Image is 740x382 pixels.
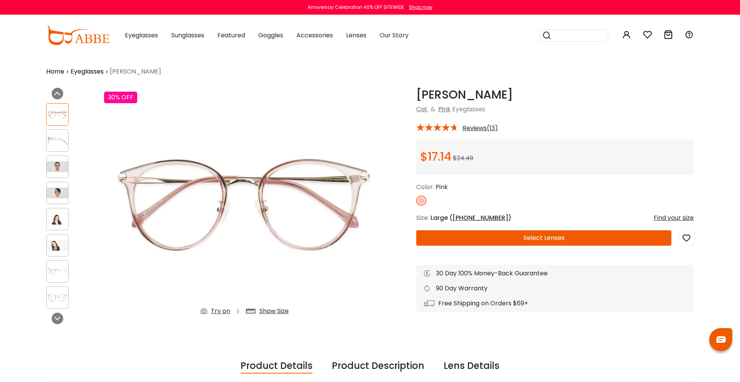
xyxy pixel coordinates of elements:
[47,266,68,277] img: Naomi Pink Metal , TR Eyeglasses , NosePads Frames from ABBE Glasses
[110,67,161,76] span: [PERSON_NAME]
[47,292,68,303] img: Naomi Pink Metal , TR Eyeglasses , NosePads Frames from ABBE Glasses
[452,105,485,114] span: Eyeglasses
[211,307,230,316] div: Try on
[431,213,511,222] span: Large ( )
[47,135,68,146] img: Naomi Pink Metal , TR Eyeglasses , NosePads Frames from ABBE Glasses
[424,269,686,278] div: 30 Day 100% Money-Back Guarantee
[416,105,427,114] a: Cat
[424,299,686,308] div: Free Shipping on Orders $69+
[259,307,289,316] div: Show Size
[416,213,429,222] span: Size:
[217,31,245,40] span: Featured
[429,105,437,114] span: &
[424,284,686,293] div: 90 Day Warranty
[47,109,68,120] img: Naomi Pink Metal , TR Eyeglasses , NosePads Frames from ABBE Glasses
[258,31,283,40] span: Goggles
[416,183,434,191] span: Color:
[462,125,498,132] span: Reviews(13)
[332,359,424,374] div: Product Description
[409,4,432,11] div: Shop now
[380,31,409,40] span: Our Story
[240,359,313,374] div: Product Details
[47,161,68,172] img: Naomi Pink Metal , TR Eyeglasses , NosePads Frames from ABBE Glasses
[71,67,104,76] a: Eyeglasses
[47,188,68,198] img: Naomi Pink Metal , TR Eyeglasses , NosePads Frames from ABBE Glasses
[346,31,367,40] span: Lenses
[452,213,508,222] span: [PHONE_NUMBER]
[47,214,68,225] img: Naomi Pink Metal , TR Eyeglasses , NosePads Frames from ABBE Glasses
[420,148,451,165] span: $17.14
[416,230,671,246] button: Select Lenses
[47,240,68,251] img: Naomi Pink Metal , TR Eyeglasses , NosePads Frames from ABBE Glasses
[308,4,404,11] div: Anniversay Celebration 40% OFF SITEWIDE
[436,183,448,191] span: Pink
[716,336,726,343] img: chat
[104,88,385,322] img: Naomi Pink Metal , TR Eyeglasses , NosePads Frames from ABBE Glasses
[444,359,499,374] div: Lens Details
[438,105,451,114] a: Pink
[46,67,64,76] a: Home
[296,31,333,40] span: Accessories
[453,154,473,163] span: $24.49
[405,4,432,10] a: Shop now
[46,26,109,45] img: abbeglasses.com
[171,31,204,40] span: Sunglasses
[654,213,694,223] div: Find your size
[416,88,694,102] h1: [PERSON_NAME]
[125,31,158,40] span: Eyeglasses
[104,92,137,103] div: 30% OFF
